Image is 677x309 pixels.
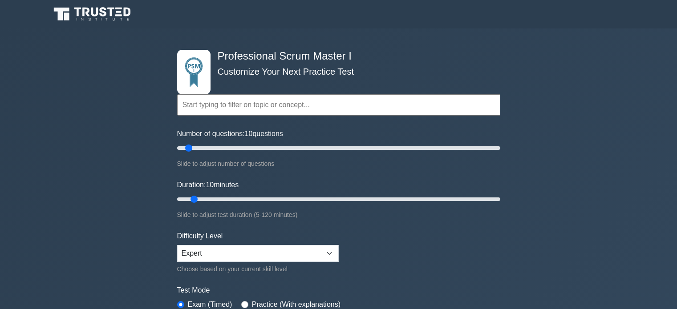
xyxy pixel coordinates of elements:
label: Test Mode [177,285,500,296]
div: Slide to adjust test duration (5-120 minutes) [177,209,500,220]
label: Number of questions: questions [177,128,283,139]
div: Choose based on your current skill level [177,264,339,274]
label: Duration: minutes [177,180,239,190]
span: 10 [245,130,253,137]
input: Start typing to filter on topic or concept... [177,94,500,116]
span: 10 [206,181,214,189]
div: Slide to adjust number of questions [177,158,500,169]
h4: Professional Scrum Master I [214,50,457,63]
label: Difficulty Level [177,231,223,241]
